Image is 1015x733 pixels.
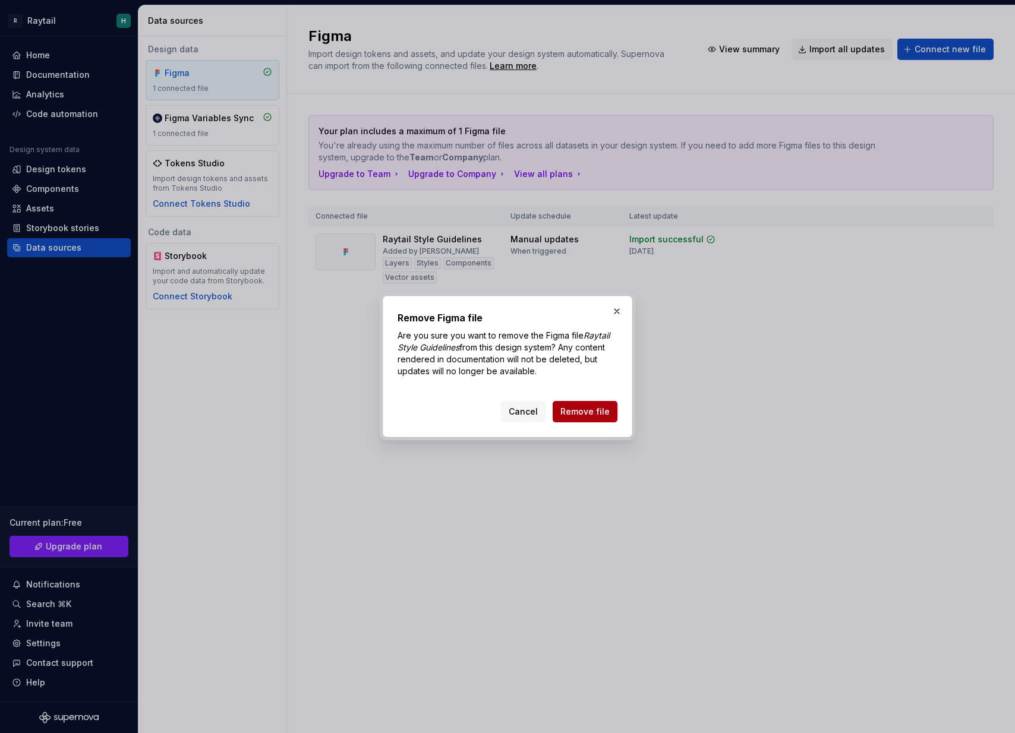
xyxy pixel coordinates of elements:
[553,401,617,422] button: Remove file
[509,406,538,418] span: Cancel
[501,401,546,422] button: Cancel
[398,311,617,325] h2: Remove Figma file
[398,330,617,377] p: Are you sure you want to remove the Figma file from this design system? Any content rendered in d...
[560,406,610,418] span: Remove file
